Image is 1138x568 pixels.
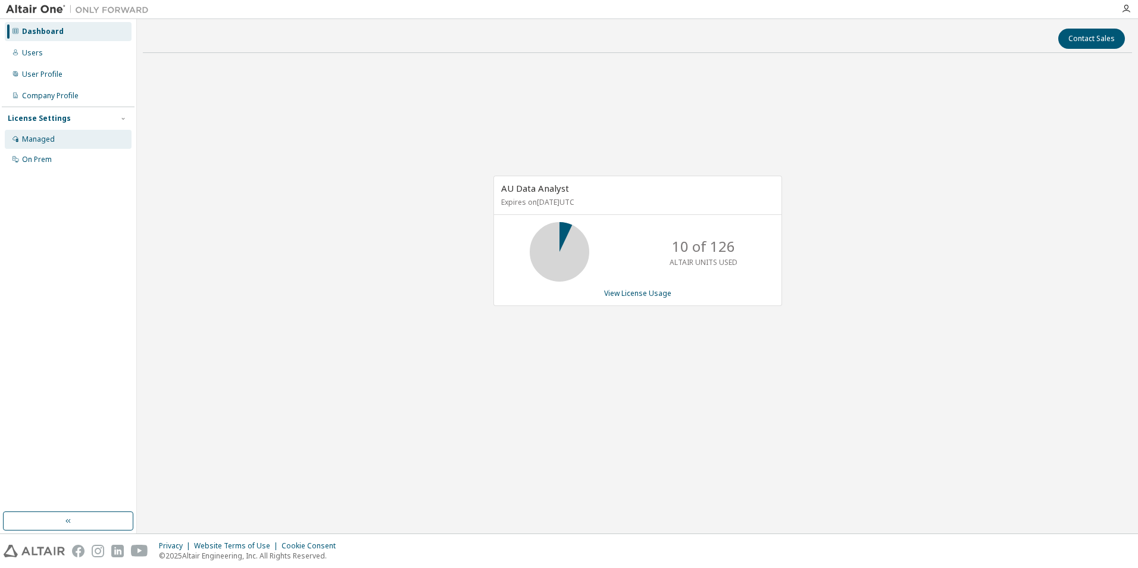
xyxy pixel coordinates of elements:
div: Cookie Consent [282,541,343,551]
p: © 2025 Altair Engineering, Inc. All Rights Reserved. [159,551,343,561]
div: License Settings [8,114,71,123]
a: View License Usage [604,288,671,298]
p: 10 of 126 [672,236,735,257]
img: instagram.svg [92,545,104,557]
img: facebook.svg [72,545,85,557]
div: User Profile [22,70,62,79]
button: Contact Sales [1058,29,1125,49]
div: Website Terms of Use [194,541,282,551]
div: Managed [22,135,55,144]
div: Company Profile [22,91,79,101]
img: Altair One [6,4,155,15]
div: Users [22,48,43,58]
img: altair_logo.svg [4,545,65,557]
div: On Prem [22,155,52,164]
p: Expires on [DATE] UTC [501,197,771,207]
div: Dashboard [22,27,64,36]
span: AU Data Analyst [501,182,569,194]
img: youtube.svg [131,545,148,557]
div: Privacy [159,541,194,551]
p: ALTAIR UNITS USED [670,257,737,267]
img: linkedin.svg [111,545,124,557]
